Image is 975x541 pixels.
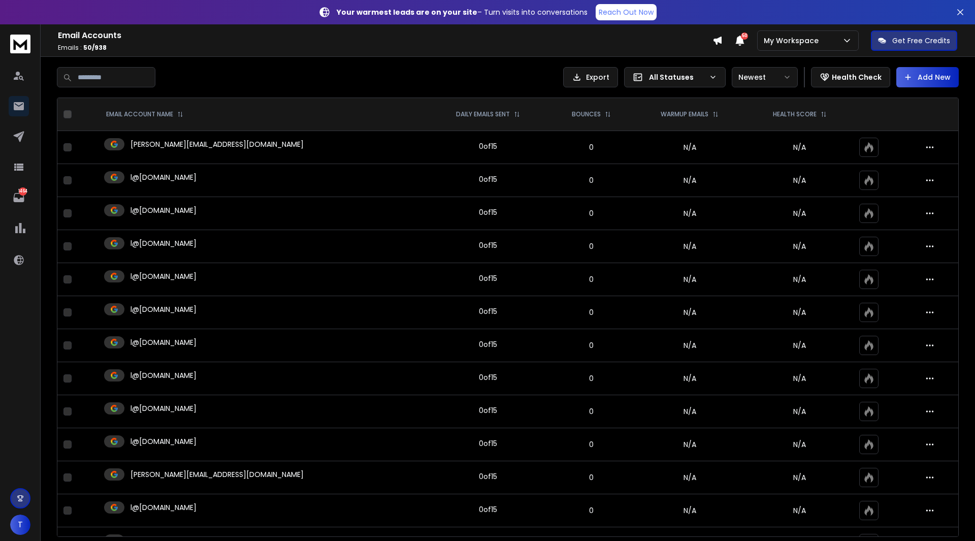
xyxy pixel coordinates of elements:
p: N/A [753,340,847,351]
p: l@[DOMAIN_NAME] [131,205,197,215]
p: [PERSON_NAME][EMAIL_ADDRESS][DOMAIN_NAME] [131,139,304,149]
td: N/A [633,362,746,395]
p: 0 [555,307,627,317]
button: Add New [896,67,959,87]
div: 0 of 15 [479,339,497,349]
p: Health Check [832,72,882,82]
div: 0 of 15 [479,372,497,383]
p: 0 [555,505,627,516]
p: N/A [753,439,847,450]
td: N/A [633,296,746,329]
h1: Email Accounts [58,29,712,42]
p: 0 [555,241,627,251]
p: l@[DOMAIN_NAME] [131,172,197,182]
p: 0 [555,373,627,384]
td: N/A [633,263,746,296]
p: N/A [753,241,847,251]
p: Get Free Credits [892,36,950,46]
div: 0 of 15 [479,273,497,283]
button: T [10,515,30,535]
p: – Turn visits into conversations [337,7,588,17]
p: l@[DOMAIN_NAME] [131,337,197,347]
div: 0 of 15 [479,240,497,250]
p: 0 [555,175,627,185]
td: N/A [633,494,746,527]
p: 0 [555,142,627,152]
span: 50 [741,33,748,40]
td: N/A [633,428,746,461]
p: l@[DOMAIN_NAME] [131,271,197,281]
p: 1464 [19,187,27,196]
p: N/A [753,406,847,417]
div: 0 of 15 [479,306,497,316]
td: N/A [633,461,746,494]
p: 0 [555,340,627,351]
p: 0 [555,406,627,417]
p: All Statuses [649,72,705,82]
p: l@[DOMAIN_NAME] [131,403,197,413]
td: N/A [633,164,746,197]
p: N/A [753,307,847,317]
span: 50 / 938 [83,43,107,52]
p: BOUNCES [572,110,601,118]
p: l@[DOMAIN_NAME] [131,304,197,314]
button: Health Check [811,67,890,87]
p: N/A [753,142,847,152]
p: N/A [753,373,847,384]
button: Newest [732,67,798,87]
p: 0 [555,439,627,450]
p: Emails : [58,44,712,52]
img: logo [10,35,30,53]
p: N/A [753,505,847,516]
p: N/A [753,472,847,483]
p: [PERSON_NAME][EMAIL_ADDRESS][DOMAIN_NAME] [131,469,304,480]
a: 1464 [9,187,29,208]
td: N/A [633,197,746,230]
div: 0 of 15 [479,141,497,151]
p: DAILY EMAILS SENT [456,110,510,118]
td: N/A [633,329,746,362]
p: WARMUP EMAILS [661,110,708,118]
td: N/A [633,395,746,428]
div: 0 of 15 [479,405,497,416]
p: HEALTH SCORE [773,110,817,118]
p: 0 [555,274,627,284]
div: EMAIL ACCOUNT NAME [106,110,183,118]
td: N/A [633,230,746,263]
button: Get Free Credits [871,30,957,51]
p: l@[DOMAIN_NAME] [131,238,197,248]
p: Reach Out Now [599,7,654,17]
p: l@[DOMAIN_NAME] [131,502,197,513]
div: 0 of 15 [479,471,497,482]
strong: Your warmest leads are on your site [337,7,477,17]
p: My Workspace [764,36,823,46]
div: 0 of 15 [479,504,497,515]
div: 0 of 15 [479,207,497,217]
button: Export [563,67,618,87]
div: 0 of 15 [479,438,497,449]
td: N/A [633,131,746,164]
p: N/A [753,208,847,218]
p: N/A [753,175,847,185]
p: 0 [555,208,627,218]
p: N/A [753,274,847,284]
p: 0 [555,472,627,483]
a: Reach Out Now [596,4,657,20]
p: l@[DOMAIN_NAME] [131,370,197,380]
p: l@[DOMAIN_NAME] [131,436,197,447]
div: 0 of 15 [479,174,497,184]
